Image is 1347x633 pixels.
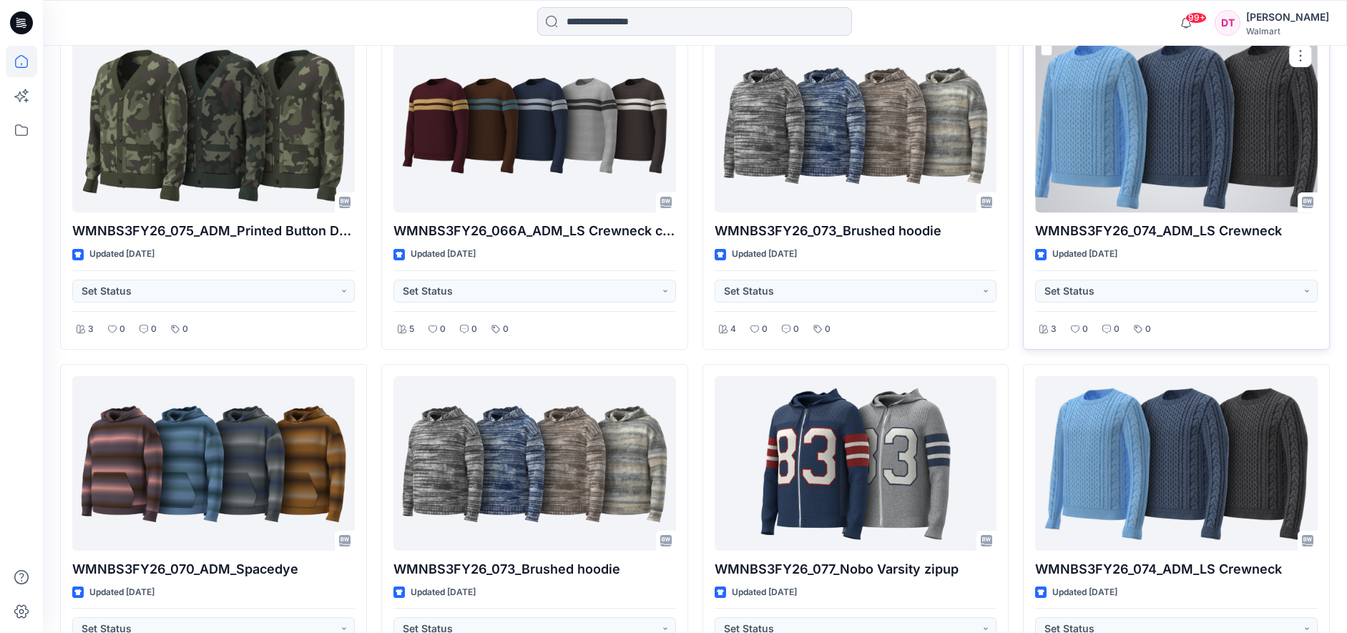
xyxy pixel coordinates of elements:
p: Updated [DATE] [732,585,797,600]
a: WMNBS3FY26_075_ADM_Printed Button Down [72,39,355,212]
p: Updated [DATE] [1052,585,1117,600]
p: 0 [1145,322,1151,337]
p: 0 [151,322,157,337]
p: 0 [440,322,446,337]
p: 0 [1114,322,1120,337]
p: 3 [88,322,94,337]
p: 0 [119,322,125,337]
p: WMNBS3FY26_074_ADM_LS Crewneck [1035,559,1318,579]
p: Updated [DATE] [411,247,476,262]
p: WMNBS3FY26_074_ADM_LS Crewneck [1035,221,1318,241]
p: 0 [793,322,799,337]
p: 0 [825,322,831,337]
div: [PERSON_NAME] [1246,9,1329,26]
p: Updated [DATE] [89,247,155,262]
div: Walmart [1246,26,1329,36]
a: WMNBS3FY26_077_Nobo Varsity zipup [715,376,997,550]
a: WMNBS3FY26_074_ADM_LS Crewneck [1035,39,1318,212]
div: DT [1215,10,1240,36]
p: 0 [471,322,477,337]
p: WMNBS3FY26_066A_ADM_LS Crewneck copy [393,221,676,241]
a: WMNBS3FY26_073_Brushed hoodie [393,376,676,550]
p: 0 [762,322,768,337]
p: 0 [1082,322,1088,337]
p: Updated [DATE] [1052,247,1117,262]
a: WMNBS3FY26_074_ADM_LS Crewneck [1035,376,1318,550]
p: WMNBS3FY26_070_ADM_Spacedye [72,559,355,579]
p: Updated [DATE] [89,585,155,600]
p: WMNBS3FY26_073_Brushed hoodie [393,559,676,579]
span: 99+ [1185,12,1207,24]
p: 4 [730,322,736,337]
p: 0 [503,322,509,337]
p: 3 [1051,322,1057,337]
p: WMNBS3FY26_073_Brushed hoodie [715,221,997,241]
a: WMNBS3FY26_066A_ADM_LS Crewneck copy [393,39,676,212]
a: WMNBS3FY26_073_Brushed hoodie [715,39,997,212]
p: WMNBS3FY26_075_ADM_Printed Button Down [72,221,355,241]
p: WMNBS3FY26_077_Nobo Varsity zipup [715,559,997,579]
p: 5 [409,322,414,337]
a: WMNBS3FY26_070_ADM_Spacedye [72,376,355,550]
p: Updated [DATE] [411,585,476,600]
p: 0 [182,322,188,337]
p: Updated [DATE] [732,247,797,262]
